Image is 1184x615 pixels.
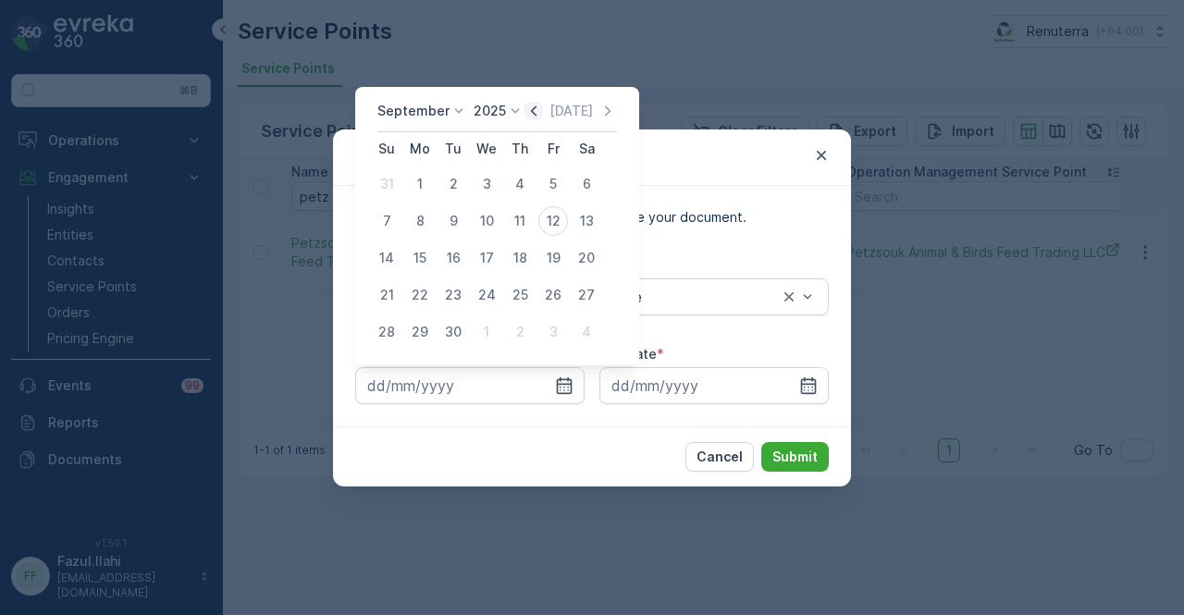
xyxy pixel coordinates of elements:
[572,280,601,310] div: 27
[685,442,754,472] button: Cancel
[538,243,568,273] div: 19
[372,243,401,273] div: 14
[370,132,403,166] th: Sunday
[405,317,435,347] div: 29
[538,169,568,199] div: 5
[405,169,435,199] div: 1
[570,132,603,166] th: Saturday
[505,243,535,273] div: 18
[438,317,468,347] div: 30
[438,243,468,273] div: 16
[505,169,535,199] div: 4
[377,102,450,120] p: September
[474,102,506,120] p: 2025
[572,206,601,236] div: 13
[505,280,535,310] div: 25
[438,206,468,236] div: 9
[472,243,501,273] div: 17
[372,317,401,347] div: 28
[438,280,468,310] div: 23
[472,280,501,310] div: 24
[437,132,470,166] th: Tuesday
[403,132,437,166] th: Monday
[405,280,435,310] div: 22
[472,206,501,236] div: 10
[472,169,501,199] div: 3
[549,102,593,120] p: [DATE]
[538,206,568,236] div: 12
[470,132,503,166] th: Wednesday
[438,169,468,199] div: 2
[572,243,601,273] div: 20
[355,367,585,404] input: dd/mm/yyyy
[503,132,536,166] th: Thursday
[572,169,601,199] div: 6
[372,169,401,199] div: 31
[505,317,535,347] div: 2
[505,206,535,236] div: 11
[372,280,401,310] div: 21
[538,317,568,347] div: 3
[472,317,501,347] div: 1
[405,206,435,236] div: 8
[536,132,570,166] th: Friday
[761,442,829,472] button: Submit
[372,206,401,236] div: 7
[405,243,435,273] div: 15
[772,448,818,466] p: Submit
[538,280,568,310] div: 26
[572,317,601,347] div: 4
[599,367,829,404] input: dd/mm/yyyy
[697,448,743,466] p: Cancel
